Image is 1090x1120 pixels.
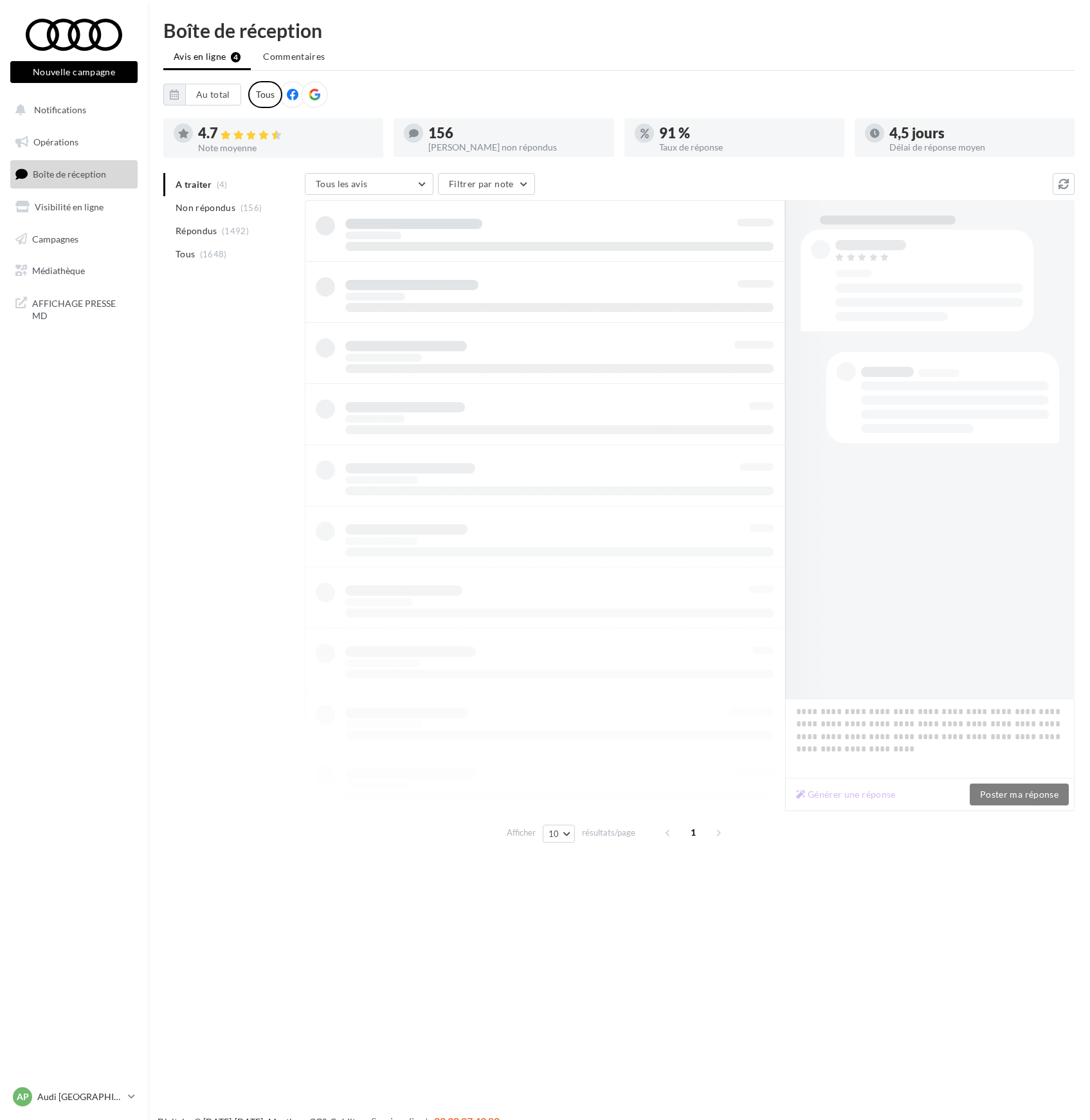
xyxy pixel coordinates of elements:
span: Visibilité en ligne [35,201,104,212]
div: Boîte de réception [163,21,1075,40]
a: Campagnes [8,226,140,253]
div: Taux de réponse [659,143,834,152]
a: Visibilité en ligne [8,194,140,221]
a: Opérations [8,129,140,156]
span: Commentaires [263,51,325,62]
span: (156) [241,203,262,213]
div: 4,5 jours [889,126,1064,140]
a: AP Audi [GEOGRAPHIC_DATA] 17 [10,1085,138,1109]
div: Note moyenne [198,143,373,152]
span: (1648) [200,249,227,259]
a: Boîte de réception [8,160,140,188]
div: Délai de réponse moyen [889,143,1064,152]
span: 10 [549,829,559,839]
button: Poster ma réponse [970,784,1069,805]
div: [PERSON_NAME] non répondus [428,143,603,152]
a: AFFICHAGE PRESSE MD [8,289,140,327]
span: AFFICHAGE PRESSE MD [32,295,132,322]
span: Boîte de réception [33,169,106,179]
span: Campagnes [32,233,78,244]
span: Notifications [34,104,86,115]
span: Non répondus [176,201,235,214]
button: 10 [543,825,576,843]
div: 4.7 [198,126,373,141]
button: Au total [163,84,241,106]
span: AP [17,1090,29,1103]
span: 1 [683,822,704,843]
p: Audi [GEOGRAPHIC_DATA] 17 [37,1090,123,1103]
button: Au total [185,84,241,106]
button: Nouvelle campagne [10,61,138,83]
div: 91 % [659,126,834,140]
button: Notifications [8,96,135,124]
span: Tous [176,248,195,261]
span: Médiathèque [32,265,85,276]
a: Médiathèque [8,257,140,284]
div: Tous [248,81,282,108]
span: résultats/page [582,827,635,839]
span: Opérations [33,136,78,147]
span: Afficher [507,827,536,839]
div: 156 [428,126,603,140]
button: Tous les avis [305,173,433,195]
button: Générer une réponse [791,787,901,802]
span: Tous les avis [316,178,368,189]
span: Répondus [176,225,217,237]
span: (1492) [222,226,249,236]
button: Filtrer par note [438,173,535,195]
